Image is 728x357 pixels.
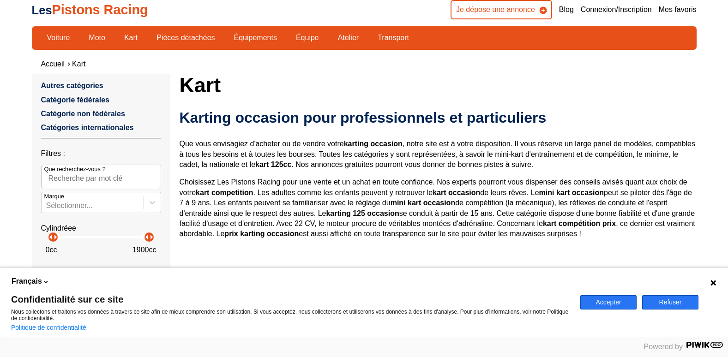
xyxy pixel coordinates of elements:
strong: mini kart occasion [539,189,604,196]
span: Confidentialité sur ce site [11,295,569,304]
button: Refuser [642,295,698,309]
strong: kart occasion [433,189,480,196]
a: Équipe [290,30,325,46]
p: Marque [44,192,64,201]
p: Choisissez Les Pistons Racing pour une vente et un achat en toute confiance. Nos experts pourront... [180,177,697,239]
h1: Kart [180,74,697,96]
a: Connexion/Inscription [581,5,652,15]
a: Catégorie fédérales [41,96,110,104]
strong: kart competition [196,189,253,196]
p: Nous collectons et traitons vos données à travers ce site afin de mieux comprendre son utilisatio... [11,309,569,321]
p: 1900 cc [132,245,156,255]
a: LesPistons Racing [32,2,148,17]
p: Cylindréee [41,223,161,233]
strong: kart 125cc [255,161,291,168]
span: Les [32,4,52,17]
p: arrow_left [45,232,56,243]
strong: karting 125 occasion [326,209,399,217]
p: arrow_right [146,232,157,243]
a: Kart [72,60,85,68]
p: arrow_right [50,232,61,243]
button: Accepter [580,295,637,309]
p: arrow_left [141,232,152,243]
a: Catégories internationales [41,124,134,131]
p: Que vous envisagiez d'acheter ou de vendre votre , notre site est à votre disposition. Il vous ré... [180,139,697,170]
a: Pièces détachées [150,30,221,46]
strong: mini kart occasion [391,199,456,207]
p: Que recherchez-vous ? [44,165,106,173]
strong: kart compétition prix [543,220,616,227]
a: Blog [559,5,574,15]
a: Accueil [41,60,65,68]
span: Powered by [644,343,683,351]
input: Que recherchez-vous ? [41,165,161,188]
a: Mes favoris [659,5,697,15]
a: Kart [118,30,144,46]
a: Catégorie non fédérales [41,110,125,118]
a: Voiture [41,30,76,46]
input: MarqueSélectionner... [46,202,48,210]
span: Français [12,276,42,286]
strong: prix karting occasion [224,230,299,238]
strong: karting occasion [344,140,403,148]
a: Atelier [332,30,365,46]
p: Filtres : [41,149,161,159]
p: 0 cc [46,245,57,255]
a: Équipements [228,30,283,46]
a: Autres catégories [41,82,103,89]
a: Transport [372,30,415,46]
h2: Karting occasion pour professionnels et particuliers [180,108,697,127]
a: Moto [83,30,111,46]
a: Politique de confidentialité [11,324,86,331]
